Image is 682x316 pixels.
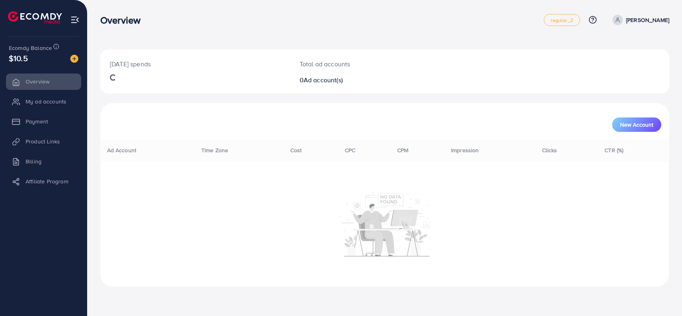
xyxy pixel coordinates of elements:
span: regular_2 [551,18,573,23]
a: regular_2 [544,14,580,26]
h3: Overview [100,14,147,26]
img: menu [70,15,80,24]
a: [PERSON_NAME] [609,15,669,25]
p: Total ad accounts [300,59,423,69]
span: Ad account(s) [304,76,343,84]
span: $10.5 [9,52,28,64]
h2: 0 [300,76,423,84]
img: logo [8,11,62,24]
img: image [70,55,78,63]
span: New Account [620,122,653,127]
p: [DATE] spends [110,59,280,69]
p: [PERSON_NAME] [626,15,669,25]
span: Ecomdy Balance [9,44,52,52]
button: New Account [612,117,661,132]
